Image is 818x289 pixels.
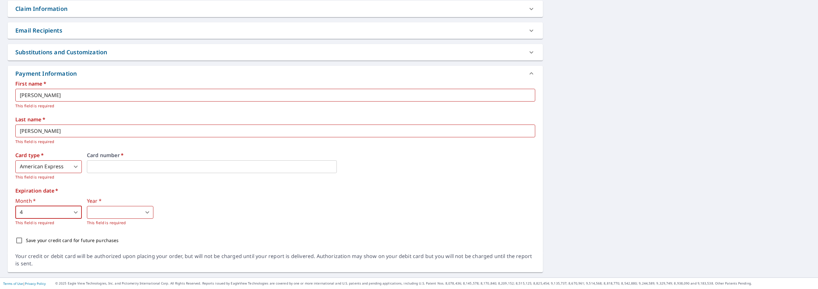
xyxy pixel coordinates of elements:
[15,253,535,267] div: Your credit or debit card will be authorized upon placing your order, but will not be charged unt...
[15,81,535,86] label: First name
[15,220,82,226] p: This field is required
[15,153,82,158] label: Card type
[15,48,107,57] div: Substitutions and Customization
[87,198,153,203] label: Year
[8,44,543,60] div: Substitutions and Customization
[15,206,82,219] div: 4
[87,153,535,158] label: Card number
[26,237,119,244] p: Save your credit card for future purchases
[3,281,23,286] a: Terms of Use
[55,281,815,286] p: © 2025 Eagle View Technologies, Inc. and Pictometry International Corp. All Rights Reserved. Repo...
[8,66,543,81] div: Payment Information
[3,282,46,285] p: |
[87,206,153,219] div: ​
[87,220,153,226] p: This field is required
[15,117,535,122] label: Last name
[15,188,535,193] label: Expiration date
[15,198,82,203] label: Month
[15,160,82,173] div: American Express
[15,4,67,13] div: Claim Information
[25,281,46,286] a: Privacy Policy
[8,22,543,39] div: Email Recipients
[15,103,531,109] p: This field is required
[15,26,62,35] div: Email Recipients
[15,174,82,180] p: This field is required
[15,69,79,78] div: Payment Information
[8,1,543,17] div: Claim Information
[15,139,531,145] p: This field is required
[87,160,337,173] iframe: secure payment field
